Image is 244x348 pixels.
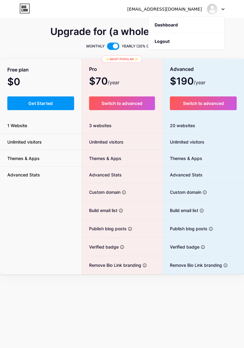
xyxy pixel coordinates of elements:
[82,189,120,195] span: Custom domain
[149,17,224,33] a: Dashboard
[82,117,163,134] div: 3 websites
[7,78,32,87] span: $0
[50,28,194,35] span: Upgrade for (a whole lot) more
[170,78,206,86] span: $190
[82,172,122,178] span: Advanced Stats
[163,139,204,145] span: Unlimited visitors
[82,262,141,268] span: Remove Bio Link branding
[127,6,202,12] div: [EMAIL_ADDRESS][DOMAIN_NAME]
[82,155,121,162] span: Themes & Apps
[163,117,244,134] div: 20 websites
[82,244,119,250] span: Verified badge
[86,43,105,49] span: MONTHLY
[82,207,117,214] span: Build email list
[183,101,224,106] span: Switch to advanced
[82,139,124,145] span: Unlimited visitors
[28,101,53,106] span: Get Started
[163,225,207,232] span: Publish blog posts
[102,101,142,106] span: Switch to advanced
[163,155,202,162] span: Themes & Apps
[102,55,142,63] div: ✨ Most popular ✨
[122,43,160,49] span: YEARLY (20% OFF 🎉)
[7,96,74,110] button: Get Started
[194,79,206,86] span: /year
[108,79,120,86] span: /year
[89,64,97,75] span: Pro
[163,189,201,195] span: Custom domain
[163,172,203,178] span: Advanced Stats
[163,207,198,214] span: Build email list
[163,262,222,268] span: Remove Bio Link branding
[7,64,29,75] span: Free plan
[82,225,127,232] span: Publish blog posts
[170,64,194,75] span: Advanced
[89,96,155,110] button: Switch to advanced
[206,3,218,15] img: hhridyaanshofficial
[149,33,224,50] li: Logout
[163,244,199,250] span: Verified badge
[89,78,120,86] span: $70
[170,96,237,110] button: Switch to advanced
